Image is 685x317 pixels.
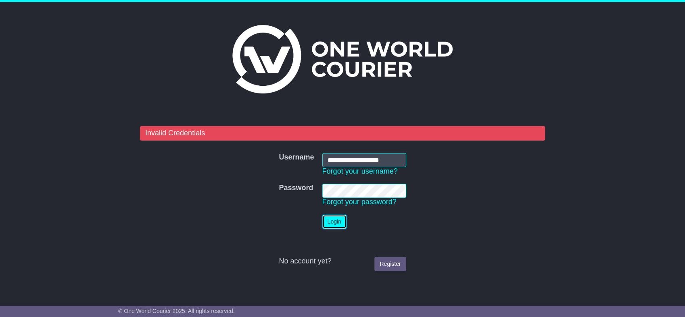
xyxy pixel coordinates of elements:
a: Register [374,257,406,271]
img: One World [232,25,453,93]
label: Password [279,184,313,193]
a: Forgot your username? [322,167,398,175]
label: Username [279,153,314,162]
div: Invalid Credentials [140,126,545,141]
div: No account yet? [279,257,406,266]
a: Forgot your password? [322,198,397,206]
span: © One World Courier 2025. All rights reserved. [118,308,235,314]
button: Login [322,215,347,229]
